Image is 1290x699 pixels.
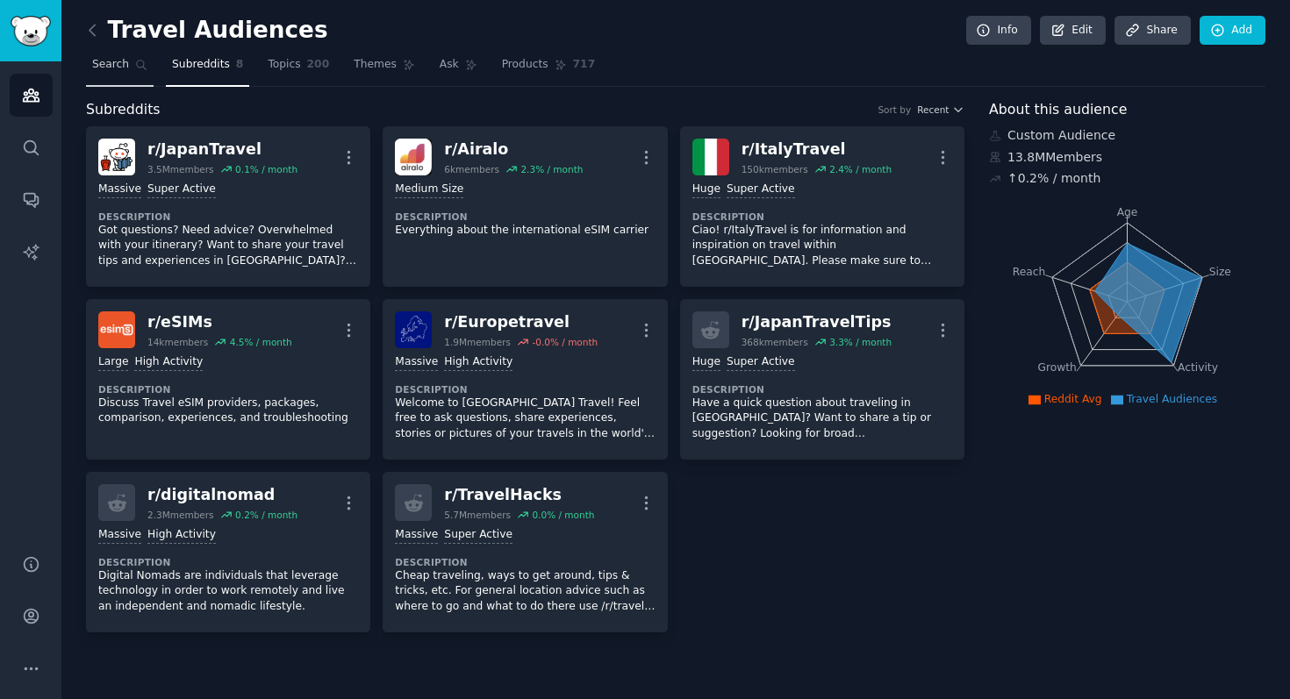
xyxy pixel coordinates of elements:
div: Sort by [878,103,911,116]
a: Ask [434,51,484,87]
div: 5.7M members [444,509,511,521]
div: 1.9M members [444,336,511,348]
tspan: Activity [1178,361,1218,374]
div: r/ Airalo [444,139,583,160]
img: ItalyTravel [692,139,729,175]
tspan: Growth [1038,361,1077,374]
div: r/ TravelHacks [444,484,594,506]
div: ↑ 0.2 % / month [1007,169,1100,188]
div: 0.0 % / month [532,509,594,521]
span: Ask [440,57,459,73]
div: r/ JapanTravel [147,139,297,160]
img: Europetravel [395,311,432,348]
div: 150k members [742,163,808,175]
dt: Description [395,383,655,396]
div: 14k members [147,336,208,348]
dt: Description [692,383,952,396]
a: JapanTravelr/JapanTravel3.5Mmembers0.1% / monthMassiveSuper ActiveDescriptionGot questions? Need ... [86,126,370,287]
div: r/ ItalyTravel [742,139,892,160]
dt: Description [692,210,952,223]
a: Subreddits8 [166,51,249,87]
div: 368k members [742,336,808,348]
img: Airalo [395,139,432,175]
a: Share [1114,16,1190,46]
div: Medium Size [395,182,463,198]
a: Add [1200,16,1265,46]
a: Europetravelr/Europetravel1.9Mmembers-0.0% / monthMassiveHigh ActivityDescriptionWelcome to [GEOG... [383,299,667,460]
tspan: Size [1209,265,1231,277]
img: JapanTravel [98,139,135,175]
div: r/ digitalnomad [147,484,297,506]
span: Topics [268,57,300,73]
div: Massive [98,182,141,198]
div: Super Active [444,527,512,544]
img: eSIMs [98,311,135,348]
p: Everything about the international eSIM carrier [395,223,655,239]
a: r/JapanTravelTips368kmembers3.3% / monthHugeSuper ActiveDescriptionHave a quick question about tr... [680,299,964,460]
p: Got questions? Need advice? Overwhelmed with your itinerary? Want to share your travel tips and e... [98,223,358,269]
a: ItalyTravelr/ItalyTravel150kmembers2.4% / monthHugeSuper ActiveDescriptionCiao! r/ItalyTravel is ... [680,126,964,287]
dt: Description [395,556,655,568]
button: Recent [917,103,964,116]
dt: Description [395,210,655,223]
span: Search [92,57,129,73]
div: 4.5 % / month [230,336,292,348]
a: Search [86,51,154,87]
div: 3.5M members [147,163,214,175]
span: Travel Audiences [1127,393,1218,405]
div: 2.3 % / month [520,163,583,175]
a: Edit [1040,16,1106,46]
span: Themes [354,57,397,73]
div: 3.3 % / month [829,336,892,348]
div: r/ JapanTravelTips [742,311,892,333]
span: Products [502,57,548,73]
div: -0.0 % / month [532,336,598,348]
a: Products717 [496,51,601,87]
span: Subreddits [172,57,230,73]
div: Super Active [727,354,795,371]
span: About this audience [989,99,1127,121]
a: Topics200 [262,51,335,87]
div: 2.4 % / month [829,163,892,175]
h2: Travel Audiences [86,17,328,45]
a: Airalor/Airalo6kmembers2.3% / monthMedium SizeDescriptionEverything about the international eSIM ... [383,126,667,287]
p: Have a quick question about traveling in [GEOGRAPHIC_DATA]? Want to share a tip or suggestion? Lo... [692,396,952,442]
span: 8 [236,57,244,73]
div: r/ Europetravel [444,311,598,333]
span: Recent [917,103,949,116]
tspan: Reach [1013,265,1046,277]
div: High Activity [444,354,512,371]
span: Reddit Avg [1044,393,1102,405]
div: r/ eSIMs [147,311,292,333]
a: Themes [348,51,421,87]
p: Cheap traveling, ways to get around, tips & tricks, etc. For general location advice such as wher... [395,568,655,615]
div: Super Active [727,182,795,198]
dt: Description [98,556,358,568]
div: Super Active [147,182,216,198]
div: 13.8M Members [989,148,1265,167]
div: 0.2 % / month [235,509,297,521]
a: r/digitalnomad2.3Mmembers0.2% / monthMassiveHigh ActivityDescriptionDigital Nomads are individual... [86,472,370,632]
span: 717 [573,57,596,73]
div: Massive [98,527,141,544]
dt: Description [98,383,358,396]
a: Info [966,16,1031,46]
p: Digital Nomads are individuals that leverage technology in order to work remotely and live an ind... [98,568,358,615]
div: Large [98,354,128,371]
dt: Description [98,210,358,223]
p: Welcome to [GEOGRAPHIC_DATA] Travel! Feel free to ask questions, share experiences, stories or pi... [395,396,655,442]
tspan: Age [1117,206,1138,218]
p: Ciao! r/ItalyTravel is for information and inspiration on travel within [GEOGRAPHIC_DATA]. Please... [692,223,952,269]
span: Subreddits [86,99,161,121]
a: eSIMsr/eSIMs14kmembers4.5% / monthLargeHigh ActivityDescriptionDiscuss Travel eSIM providers, pac... [86,299,370,460]
img: GummySearch logo [11,16,51,46]
div: Custom Audience [989,126,1265,145]
div: High Activity [147,527,216,544]
div: 2.3M members [147,509,214,521]
div: High Activity [134,354,203,371]
span: 200 [307,57,330,73]
div: Massive [395,354,438,371]
div: 0.1 % / month [235,163,297,175]
p: Discuss Travel eSIM providers, packages, comparison, experiences, and troubleshooting [98,396,358,426]
div: 6k members [444,163,499,175]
